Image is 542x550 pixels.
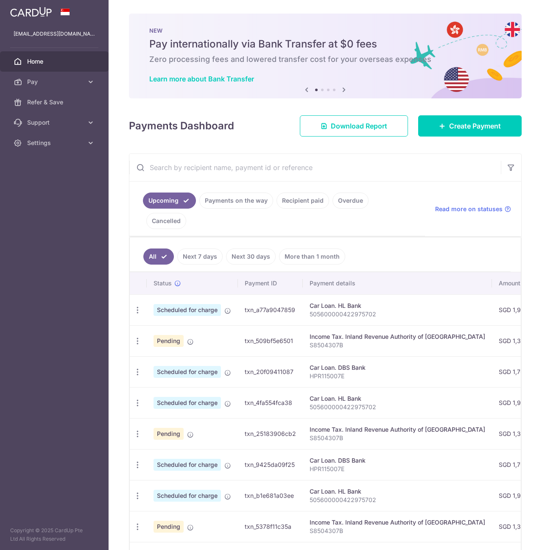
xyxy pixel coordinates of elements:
[499,279,520,288] span: Amount
[238,272,303,294] th: Payment ID
[27,78,83,86] span: Pay
[310,434,485,442] p: S8504307B
[154,397,221,409] span: Scheduled for charge
[154,335,184,347] span: Pending
[310,403,485,411] p: 505600000422975702
[149,27,501,34] p: NEW
[129,14,522,98] img: Bank transfer banner
[310,518,485,527] div: Income Tax. Inland Revenue Authority of [GEOGRAPHIC_DATA]
[154,366,221,378] span: Scheduled for charge
[449,121,501,131] span: Create Payment
[310,332,485,341] div: Income Tax. Inland Revenue Authority of [GEOGRAPHIC_DATA]
[331,121,387,131] span: Download Report
[310,456,485,465] div: Car Loan. DBS Bank
[238,511,303,542] td: txn_5378f11c35a
[177,248,223,265] a: Next 7 days
[143,248,174,265] a: All
[149,54,501,64] h6: Zero processing fees and lowered transfer cost for your overseas expenses
[435,205,511,213] a: Read more on statuses
[310,372,485,380] p: HPR115007E
[310,341,485,349] p: S8504307B
[238,325,303,356] td: txn_509bf5e6501
[418,115,522,137] a: Create Payment
[303,272,492,294] th: Payment details
[14,30,95,38] p: [EMAIL_ADDRESS][DOMAIN_NAME]
[129,154,501,181] input: Search by recipient name, payment id or reference
[143,193,196,209] a: Upcoming
[226,248,276,265] a: Next 30 days
[238,294,303,325] td: txn_a77a9047859
[277,193,329,209] a: Recipient paid
[238,480,303,511] td: txn_b1e681a03ee
[310,527,485,535] p: S8504307B
[310,425,485,434] div: Income Tax. Inland Revenue Authority of [GEOGRAPHIC_DATA]
[27,57,83,66] span: Home
[332,193,369,209] a: Overdue
[310,496,485,504] p: 505600000422975702
[129,118,234,134] h4: Payments Dashboard
[279,248,345,265] a: More than 1 month
[310,310,485,318] p: 505600000422975702
[27,139,83,147] span: Settings
[310,363,485,372] div: Car Loan. DBS Bank
[238,387,303,418] td: txn_4fa554fca38
[146,213,186,229] a: Cancelled
[310,302,485,310] div: Car Loan. HL Bank
[435,205,503,213] span: Read more on statuses
[310,394,485,403] div: Car Loan. HL Bank
[27,98,83,106] span: Refer & Save
[310,487,485,496] div: Car Loan. HL Bank
[154,490,221,502] span: Scheduled for charge
[154,521,184,533] span: Pending
[154,428,184,440] span: Pending
[238,449,303,480] td: txn_9425da09f25
[238,418,303,449] td: txn_25183906cb2
[300,115,408,137] a: Download Report
[149,75,254,83] a: Learn more about Bank Transfer
[199,193,273,209] a: Payments on the way
[27,118,83,127] span: Support
[149,37,501,51] h5: Pay internationally via Bank Transfer at $0 fees
[154,459,221,471] span: Scheduled for charge
[154,279,172,288] span: Status
[310,465,485,473] p: HPR115007E
[10,7,52,17] img: CardUp
[154,304,221,316] span: Scheduled for charge
[238,356,303,387] td: txn_20f09411087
